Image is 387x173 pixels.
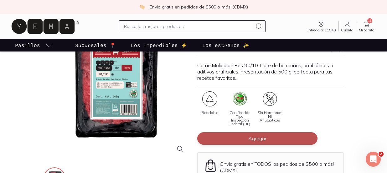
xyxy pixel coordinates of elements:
[201,39,250,51] a: Los estrenos ✨
[262,91,277,106] img: artboard-3-copy2x-1_d4a41e46-de31-4aac-8ab8-3a18f87fea64=fwebp-q70-w96
[248,135,266,142] span: Agregar
[197,62,344,81] p: Carne Molida de Res 90/10. Libre de hormonas, antibióticos o aditivos artificiales. Presentación ...
[331,48,344,52] span: (500 gr)
[359,28,374,32] span: Mi carrito
[131,41,187,49] p: Los Imperdibles ⚡️
[139,4,145,10] img: check
[124,23,253,30] input: Busca los mejores productos
[227,111,252,126] span: Certificación Tipo Inspección Federal (TIF)
[149,4,248,10] p: ¡Envío gratis en pedidos de $500 o más! (CDMX)
[341,28,353,32] span: Cuenta
[202,91,217,106] img: certificate_48a53943-26ef-4015-b3aa-8f4c5fdc4728=fwebp-q70-w96
[307,28,336,32] span: Entrega a: 11540
[232,91,247,106] img: tif-2-1-1_31f67e9e-6044-434b-a3c8-e359930021a6=fwebp-q70-w96
[130,39,188,51] a: Los Imperdibles ⚡️
[15,41,40,49] p: Pasillos
[366,152,381,167] iframe: Intercom live chat
[367,18,372,23] span: 11
[204,159,217,172] img: Envío
[257,111,282,122] span: Sin Hormonas Ni Antibióticos
[338,21,356,32] a: Cuenta
[197,132,317,145] button: Agregar
[379,152,384,157] span: 2
[74,39,117,51] a: Sucursales 📍
[202,111,218,115] span: Reciclable
[14,39,54,51] a: pasillo-todos-link
[304,21,338,32] a: Entrega a: 11540
[75,41,116,49] p: Sucursales 📍
[202,41,249,49] p: Los estrenos ✨
[356,21,377,32] a: 11Mi carrito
